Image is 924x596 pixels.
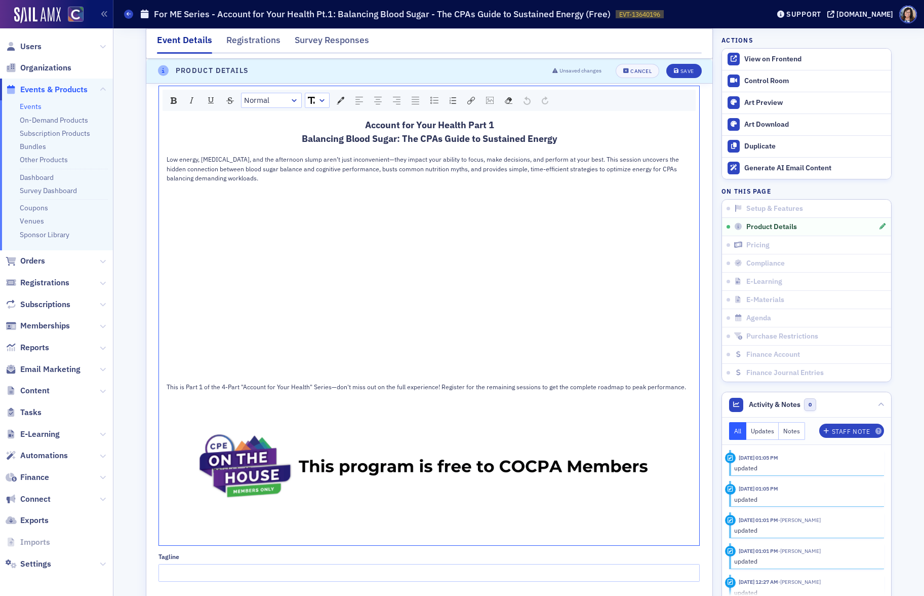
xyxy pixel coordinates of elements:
span: Events & Products [20,84,88,95]
div: Support [786,10,821,19]
div: Art Preview [744,98,886,107]
a: Settings [6,558,51,570]
div: Event Details [157,33,212,54]
div: rdw-wrapper [158,86,700,546]
div: Link [464,93,478,107]
div: updated [734,526,877,535]
div: Staff Note [832,429,870,434]
a: Subscription Products [20,129,90,138]
div: rdw-editor [167,118,692,542]
button: Generate AI Email Content [722,157,891,179]
div: Tagline [158,553,179,561]
a: Finance [6,472,49,483]
a: Organizations [6,62,71,73]
a: Survey Dashboard [20,186,77,195]
span: Sherri Wilson [778,516,821,524]
a: View Homepage [61,7,84,24]
span: Settings [20,558,51,570]
time: 3/27/2025 01:05 PM [739,485,778,492]
span: Imports [20,537,50,548]
div: Center [371,93,385,107]
span: Finance Journal Entries [746,368,824,378]
div: Italic [184,93,199,107]
span: Activity & Notes [749,399,800,410]
button: Duplicate [722,135,891,157]
div: Update [725,546,736,556]
a: Automations [6,450,68,461]
div: Survey Responses [295,33,369,52]
span: Sherri Wilson [778,547,821,554]
div: Bold [167,94,180,107]
div: Strikethrough [223,94,237,107]
div: Save [680,68,694,74]
span: Account for Your Health Part 1 [365,119,494,131]
div: Image [483,93,497,107]
button: Notes [779,422,805,440]
div: Right [389,93,404,107]
a: Events & Products [6,84,88,95]
span: Organizations [20,62,71,73]
div: rdw-font-size-control [303,93,331,108]
div: rdw-dropdown [241,93,302,108]
h4: On this page [721,187,892,196]
div: rdw-history-control [518,93,554,108]
span: This is Part 1 of the 4-Part "Account for Your Health" Series—don't miss out on the full experien... [167,383,686,391]
button: [DOMAIN_NAME] [827,11,897,18]
div: Underline [204,93,219,107]
span: Tasks [20,407,42,418]
div: rdw-color-picker [331,93,350,108]
div: Update [725,453,736,463]
a: Dashboard [20,173,54,182]
div: [DOMAIN_NAME] [836,10,893,19]
div: rdw-textalign-control [350,93,425,108]
span: Setup & Features [746,204,803,213]
div: rdw-remove-control [499,93,518,108]
img: SailAMX [14,7,61,23]
div: rdw-link-control [462,93,480,108]
a: Events [20,102,42,111]
span: Exports [20,515,49,526]
a: Users [6,41,42,52]
div: rdw-inline-control [165,93,239,108]
div: updated [734,463,877,472]
a: Connect [6,494,51,505]
a: Orders [6,255,45,267]
span: Compliance [746,259,785,268]
div: Art Download [744,120,886,129]
span: E-Materials [746,295,784,305]
a: Bundles [20,142,46,151]
span: Orders [20,255,45,267]
div: Left [352,93,367,107]
div: Cancel [630,68,652,74]
span: Balancing Blood Sugar: The CPAs Guide to Sustained Energy [302,133,557,144]
a: Font Size [305,93,329,107]
button: Staff Note [819,424,885,438]
button: All [729,422,746,440]
a: Sponsor Library [20,230,69,239]
a: Email Marketing [6,364,81,375]
div: Ordered [446,94,460,107]
span: Users [20,41,42,52]
span: Profile [899,6,917,23]
a: Registrations [6,277,69,288]
a: Control Room [722,70,891,92]
span: Agenda [746,314,771,323]
iframe: Wysiwyg Embedded Content [167,203,450,362]
span: Finance Account [746,350,800,359]
time: 3/27/2025 01:01 PM [739,547,778,554]
a: Coupons [20,203,48,212]
a: Art Preview [722,92,891,114]
span: 0 [804,398,817,411]
div: rdw-toolbar [163,90,696,111]
div: Update [725,484,736,495]
span: Unsaved changes [559,67,601,75]
button: Updates [746,422,779,440]
a: Block Type [242,93,301,107]
a: Art Download [722,114,891,135]
h4: Actions [721,35,753,45]
a: Venues [20,216,44,226]
h4: Product Details [176,65,249,76]
div: rdw-image-control [480,93,499,108]
a: Memberships [6,320,70,331]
